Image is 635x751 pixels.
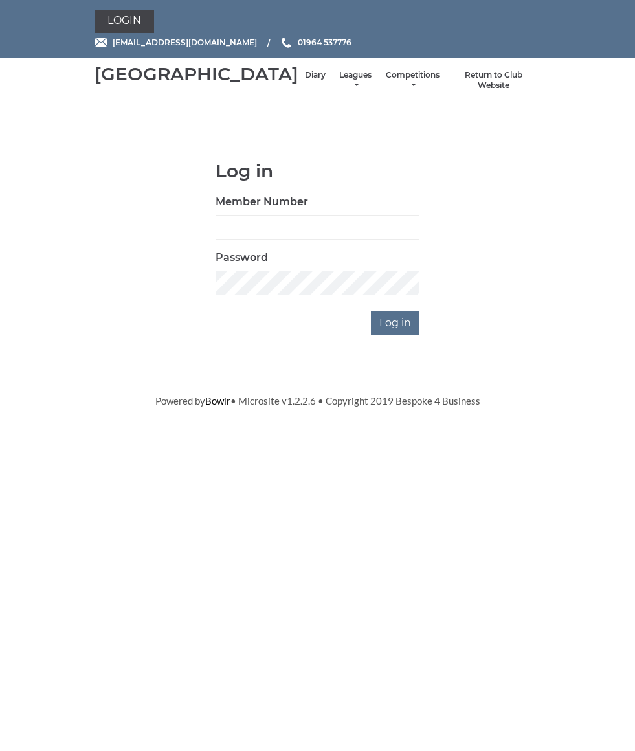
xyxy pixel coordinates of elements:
[305,70,326,81] a: Diary
[282,38,291,48] img: Phone us
[95,10,154,33] a: Login
[95,38,107,47] img: Email
[113,38,257,47] span: [EMAIL_ADDRESS][DOMAIN_NAME]
[205,395,230,407] a: Bowlr
[216,161,419,181] h1: Log in
[452,70,535,91] a: Return to Club Website
[298,38,351,47] span: 01964 537776
[216,194,308,210] label: Member Number
[371,311,419,335] input: Log in
[155,395,480,407] span: Powered by • Microsite v1.2.2.6 • Copyright 2019 Bespoke 4 Business
[386,70,440,91] a: Competitions
[339,70,373,91] a: Leagues
[95,64,298,84] div: [GEOGRAPHIC_DATA]
[216,250,268,265] label: Password
[280,36,351,49] a: Phone us 01964 537776
[95,36,257,49] a: Email [EMAIL_ADDRESS][DOMAIN_NAME]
